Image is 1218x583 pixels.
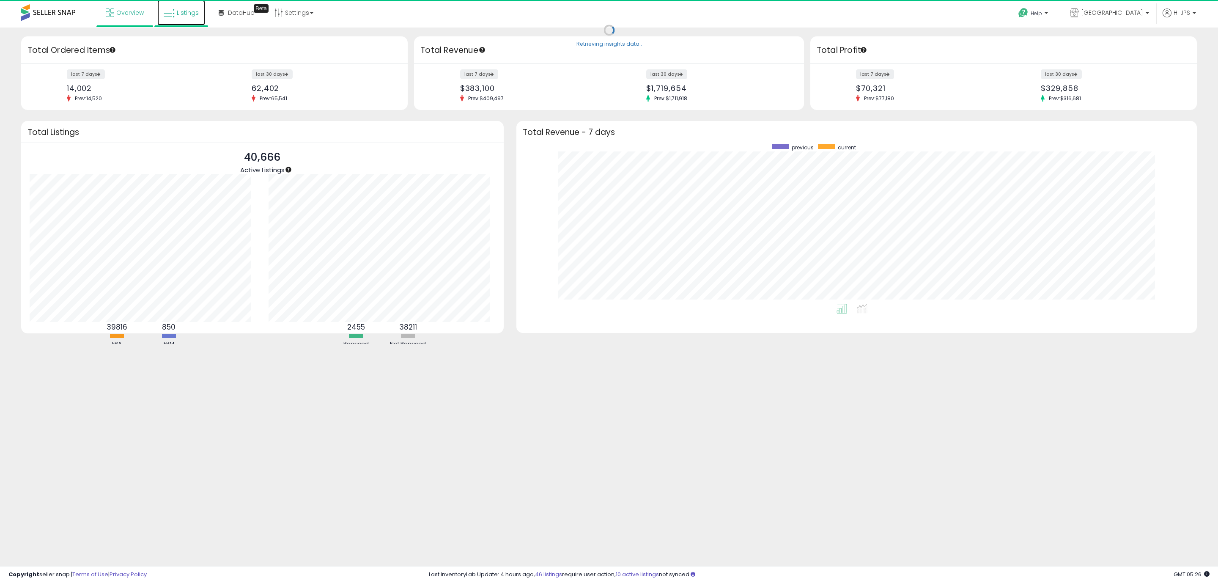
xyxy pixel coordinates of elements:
span: Active Listings [240,165,285,174]
span: Prev: $1,711,918 [650,95,691,102]
span: DataHub [228,8,255,17]
span: Prev: 14,520 [71,95,106,102]
div: Retrieving insights data.. [576,41,642,48]
div: Not Repriced [383,340,433,348]
div: Tooltip anchor [860,46,867,54]
div: 62,402 [252,84,393,93]
span: Prev: $409,497 [464,95,508,102]
div: $1,719,654 [646,84,789,93]
span: Hi JPS [1174,8,1190,17]
h3: Total Ordered Items [27,44,401,56]
span: Prev: $316,681 [1045,95,1085,102]
div: Tooltip anchor [109,46,116,54]
h3: Total Revenue [420,44,798,56]
label: last 30 days [252,69,293,79]
div: Tooltip anchor [285,166,292,173]
h3: Total Listings [27,129,497,135]
div: $329,858 [1041,84,1182,93]
div: Tooltip anchor [254,4,269,13]
b: 2455 [347,322,365,332]
label: last 30 days [1041,69,1082,79]
span: Prev: 65,541 [255,95,291,102]
div: FBM [143,340,194,348]
p: 40,666 [240,149,285,165]
h3: Total Profit [817,44,1191,56]
span: Prev: $77,180 [860,95,898,102]
label: last 7 days [67,69,105,79]
b: 850 [162,322,176,332]
div: 14,002 [67,84,208,93]
span: previous [792,144,814,151]
span: Listings [177,8,199,17]
a: Help [1012,1,1056,27]
div: $383,100 [460,84,603,93]
label: last 7 days [856,69,894,79]
i: Get Help [1018,8,1029,18]
div: Tooltip anchor [478,46,486,54]
span: [GEOGRAPHIC_DATA] [1081,8,1143,17]
div: Repriced [331,340,381,348]
span: Overview [116,8,144,17]
div: $70,321 [856,84,997,93]
b: 39816 [107,322,127,332]
b: 38211 [399,322,417,332]
div: FBA [91,340,142,348]
h3: Total Revenue - 7 days [523,129,1191,135]
a: Hi JPS [1163,8,1196,27]
span: Help [1031,10,1042,17]
span: current [838,144,856,151]
label: last 7 days [460,69,498,79]
label: last 30 days [646,69,687,79]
